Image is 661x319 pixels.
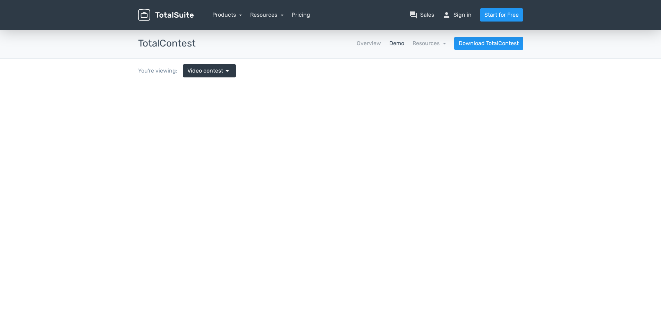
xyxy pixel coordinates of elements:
span: Video contest [187,67,223,75]
a: Demo [389,39,404,48]
a: personSign in [442,11,472,19]
span: arrow_drop_down [223,67,231,75]
a: Resources [413,40,446,47]
span: question_answer [409,11,417,19]
a: Overview [357,39,381,48]
div: You're viewing: [138,67,183,75]
a: Resources [250,11,283,18]
a: Download TotalContest [454,37,523,50]
a: Start for Free [480,8,523,22]
img: TotalSuite for WordPress [138,9,194,21]
a: Pricing [292,11,310,19]
a: Video contest arrow_drop_down [183,64,236,77]
h3: TotalContest [138,38,196,49]
span: person [442,11,451,19]
a: Products [212,11,242,18]
a: question_answerSales [409,11,434,19]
